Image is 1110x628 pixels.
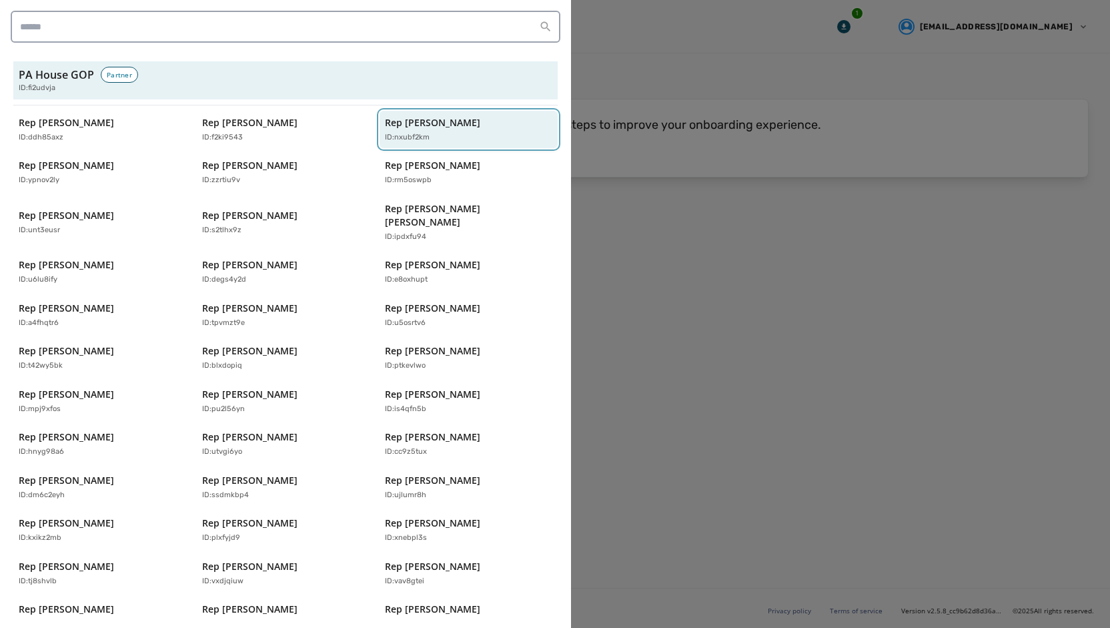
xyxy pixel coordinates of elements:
p: Rep [PERSON_NAME] [202,116,298,129]
p: Rep [PERSON_NAME] [202,603,298,616]
p: Rep [PERSON_NAME] [202,430,298,444]
p: ID: vav8gtei [385,576,424,587]
p: Rep [PERSON_NAME] [19,258,114,272]
button: Rep [PERSON_NAME]ID:s2tlhx9z [197,197,375,248]
p: Rep [PERSON_NAME] [202,209,298,222]
button: Rep [PERSON_NAME]ID:hnyg98a6 [13,425,191,463]
button: Rep [PERSON_NAME]ID:mpj9xfos [13,382,191,420]
p: ID: cc9z5tux [385,446,427,458]
p: Rep [PERSON_NAME] [385,302,480,315]
p: ID: e8oxhupt [385,274,428,286]
button: Rep [PERSON_NAME]ID:vav8gtei [380,555,558,593]
p: ID: tj8shvlb [19,576,57,587]
button: Rep [PERSON_NAME]ID:is4qfn5b [380,382,558,420]
h3: PA House GOP [19,67,94,83]
button: Rep [PERSON_NAME]ID:cc9z5tux [380,425,558,463]
button: Rep [PERSON_NAME]ID:nxubf2km [380,111,558,149]
p: ID: ipdxfu94 [385,232,426,243]
button: Rep [PERSON_NAME]ID:ypnov2ly [13,153,191,192]
p: ID: ypnov2ly [19,175,59,186]
p: ID: zzrtiu9v [202,175,240,186]
p: ID: blxdopiq [202,360,242,372]
button: Rep [PERSON_NAME]ID:u5osrtv6 [380,296,558,334]
p: Rep [PERSON_NAME] [385,430,480,444]
p: ID: ptkevlwo [385,360,426,372]
p: Rep [PERSON_NAME] [202,517,298,530]
button: PA House GOPPartnerID:fi2udvja [13,61,558,99]
button: Rep [PERSON_NAME]ID:pu2l56yn [197,382,375,420]
button: Rep [PERSON_NAME] [PERSON_NAME]ID:ipdxfu94 [380,197,558,248]
button: Rep [PERSON_NAME]ID:xnebpl3s [380,511,558,549]
p: Rep [PERSON_NAME] [385,474,480,487]
p: Rep [PERSON_NAME] [19,517,114,530]
p: Rep [PERSON_NAME] [19,603,114,616]
p: Rep [PERSON_NAME] [385,344,480,358]
p: Rep [PERSON_NAME] [385,159,480,172]
p: ID: u5osrtv6 [385,318,426,329]
p: ID: a4fhqtr6 [19,318,59,329]
p: Rep [PERSON_NAME] [202,258,298,272]
p: Rep [PERSON_NAME] [385,517,480,530]
button: Rep [PERSON_NAME]ID:dm6c2eyh [13,468,191,507]
button: Rep [PERSON_NAME]ID:tpvmzt9e [197,296,375,334]
p: ID: rm5oswpb [385,175,432,186]
p: Rep [PERSON_NAME] [385,603,480,616]
button: Rep [PERSON_NAME]ID:zzrtiu9v [197,153,375,192]
button: Rep [PERSON_NAME]ID:e8oxhupt [380,253,558,291]
button: Rep [PERSON_NAME]ID:tj8shvlb [13,555,191,593]
p: Rep [PERSON_NAME] [19,302,114,315]
p: ID: xnebpl3s [385,533,427,544]
p: Rep [PERSON_NAME] [PERSON_NAME] [385,202,539,229]
p: ID: f2ki9543 [202,132,243,143]
p: ID: s2tlhx9z [202,225,241,236]
p: Rep [PERSON_NAME] [202,474,298,487]
p: Rep [PERSON_NAME] [19,159,114,172]
button: Rep [PERSON_NAME]ID:t42wy5bk [13,339,191,377]
p: Rep [PERSON_NAME] [19,116,114,129]
span: ID: fi2udvja [19,83,55,94]
p: ID: mpj9xfos [19,404,61,415]
p: ID: dm6c2eyh [19,490,65,501]
p: Rep [PERSON_NAME] [385,116,480,129]
p: Rep [PERSON_NAME] [19,388,114,401]
p: Rep [PERSON_NAME] [202,560,298,573]
p: ID: kxikz2mb [19,533,61,544]
p: Rep [PERSON_NAME] [19,344,114,358]
p: ID: t42wy5bk [19,360,63,372]
p: Rep [PERSON_NAME] [385,258,480,272]
p: Rep [PERSON_NAME] [202,344,298,358]
p: ID: u6lu8ify [19,274,57,286]
p: ID: utvgi6yo [202,446,242,458]
button: Rep [PERSON_NAME]ID:rm5oswpb [380,153,558,192]
button: Rep [PERSON_NAME]ID:u6lu8ify [13,253,191,291]
p: Rep [PERSON_NAME] [385,388,480,401]
p: ID: degs4y2d [202,274,246,286]
button: Rep [PERSON_NAME]ID:blxdopiq [197,339,375,377]
p: ID: pu2l56yn [202,404,245,415]
p: Rep [PERSON_NAME] [19,560,114,573]
div: Partner [101,67,138,83]
p: Rep [PERSON_NAME] [202,388,298,401]
button: Rep [PERSON_NAME]ID:plxfyjd9 [197,511,375,549]
p: ID: ssdmkbp4 [202,490,249,501]
p: Rep [PERSON_NAME] [202,159,298,172]
button: Rep [PERSON_NAME]ID:degs4y2d [197,253,375,291]
button: Rep [PERSON_NAME]ID:ujlumr8h [380,468,558,507]
p: ID: tpvmzt9e [202,318,245,329]
p: ID: is4qfn5b [385,404,426,415]
p: ID: ddh85axz [19,132,63,143]
button: Rep [PERSON_NAME]ID:vxdjqiuw [197,555,375,593]
p: Rep [PERSON_NAME] [385,560,480,573]
p: ID: unt3eusr [19,225,60,236]
p: ID: vxdjqiuw [202,576,243,587]
button: Rep [PERSON_NAME]ID:kxikz2mb [13,511,191,549]
button: Rep [PERSON_NAME]ID:a4fhqtr6 [13,296,191,334]
p: ID: plxfyjd9 [202,533,240,544]
button: Rep [PERSON_NAME]ID:ptkevlwo [380,339,558,377]
button: Rep [PERSON_NAME]ID:ddh85axz [13,111,191,149]
p: ID: ujlumr8h [385,490,426,501]
p: Rep [PERSON_NAME] [19,430,114,444]
p: ID: nxubf2km [385,132,430,143]
p: Rep [PERSON_NAME] [202,302,298,315]
button: Rep [PERSON_NAME]ID:f2ki9543 [197,111,375,149]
